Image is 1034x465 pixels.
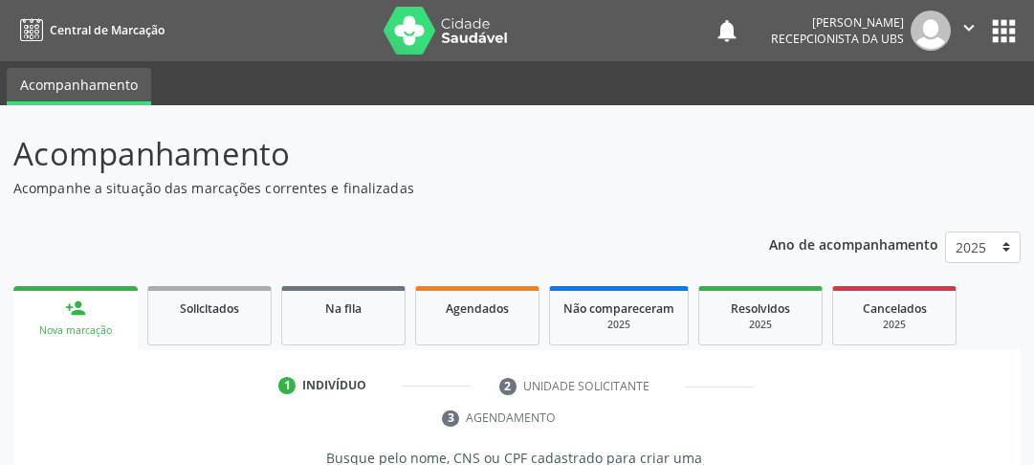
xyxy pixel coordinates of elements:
[278,377,296,394] div: 1
[180,300,239,317] span: Solicitados
[847,318,942,332] div: 2025
[50,22,165,38] span: Central de Marcação
[302,377,366,394] div: Indivíduo
[863,300,927,317] span: Cancelados
[714,17,740,44] button: notifications
[7,68,151,105] a: Acompanhamento
[958,17,979,38] i: 
[771,14,904,31] div: [PERSON_NAME]
[446,300,509,317] span: Agendados
[27,323,124,338] div: Nova marcação
[563,300,674,317] span: Não compareceram
[563,318,674,332] div: 2025
[13,178,718,198] p: Acompanhe a situação das marcações correntes e finalizadas
[951,11,987,51] button: 
[987,14,1021,48] button: apps
[911,11,951,51] img: img
[13,130,718,178] p: Acompanhamento
[13,14,165,46] a: Central de Marcação
[731,300,790,317] span: Resolvidos
[713,318,808,332] div: 2025
[325,300,362,317] span: Na fila
[65,298,86,319] div: person_add
[771,31,904,47] span: Recepcionista da UBS
[769,232,938,255] p: Ano de acompanhamento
